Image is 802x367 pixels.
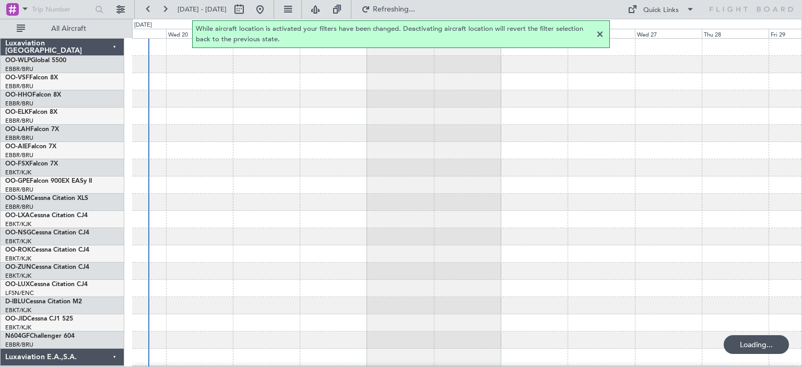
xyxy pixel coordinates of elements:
[5,281,30,288] span: OO-LUX
[5,289,34,297] a: LFSN/ENC
[5,255,31,263] a: EBKT/KJK
[724,335,789,354] div: Loading...
[5,161,58,167] a: OO-FSXFalcon 7X
[5,82,33,90] a: EBBR/BRU
[5,316,73,322] a: OO-JIDCessna CJ1 525
[357,1,419,18] button: Refreshing...
[5,161,29,167] span: OO-FSX
[5,247,31,253] span: OO-ROK
[5,299,82,305] a: D-IBLUCessna Citation M2
[5,134,33,142] a: EBBR/BRU
[178,5,227,14] span: [DATE] - [DATE]
[5,151,33,159] a: EBBR/BRU
[5,178,30,184] span: OO-GPE
[5,272,31,280] a: EBKT/KJK
[5,316,27,322] span: OO-JID
[643,5,679,16] div: Quick Links
[5,333,75,339] a: N604GFChallenger 604
[5,230,31,236] span: OO-NSG
[5,178,92,184] a: OO-GPEFalcon 900EX EASy II
[5,100,33,108] a: EBBR/BRU
[5,126,59,133] a: OO-LAHFalcon 7X
[5,247,89,253] a: OO-ROKCessna Citation CJ4
[196,24,594,44] span: While aircraft location is activated your filters have been changed. Deactivating aircraft locati...
[5,144,56,150] a: OO-AIEFalcon 7X
[5,75,29,81] span: OO-VSF
[5,186,33,194] a: EBBR/BRU
[5,57,66,64] a: OO-WLPGlobal 5500
[5,75,58,81] a: OO-VSFFalcon 8X
[372,6,416,13] span: Refreshing...
[5,195,30,202] span: OO-SLM
[5,212,30,219] span: OO-LXA
[32,2,92,17] input: Trip Number
[5,306,31,314] a: EBKT/KJK
[5,109,29,115] span: OO-ELK
[5,92,61,98] a: OO-HHOFalcon 8X
[5,203,33,211] a: EBBR/BRU
[5,281,88,288] a: OO-LUXCessna Citation CJ4
[5,324,31,332] a: EBKT/KJK
[5,212,88,219] a: OO-LXACessna Citation CJ4
[5,333,30,339] span: N604GF
[5,341,33,349] a: EBBR/BRU
[5,117,33,125] a: EBBR/BRU
[622,1,700,18] button: Quick Links
[5,220,31,228] a: EBKT/KJK
[5,195,88,202] a: OO-SLMCessna Citation XLS
[5,230,89,236] a: OO-NSGCessna Citation CJ4
[5,57,31,64] span: OO-WLP
[5,264,31,270] span: OO-ZUN
[5,169,31,176] a: EBKT/KJK
[5,238,31,245] a: EBKT/KJK
[5,109,57,115] a: OO-ELKFalcon 8X
[5,299,26,305] span: D-IBLU
[5,144,28,150] span: OO-AIE
[5,92,32,98] span: OO-HHO
[5,126,30,133] span: OO-LAH
[5,264,89,270] a: OO-ZUNCessna Citation CJ4
[5,65,33,73] a: EBBR/BRU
